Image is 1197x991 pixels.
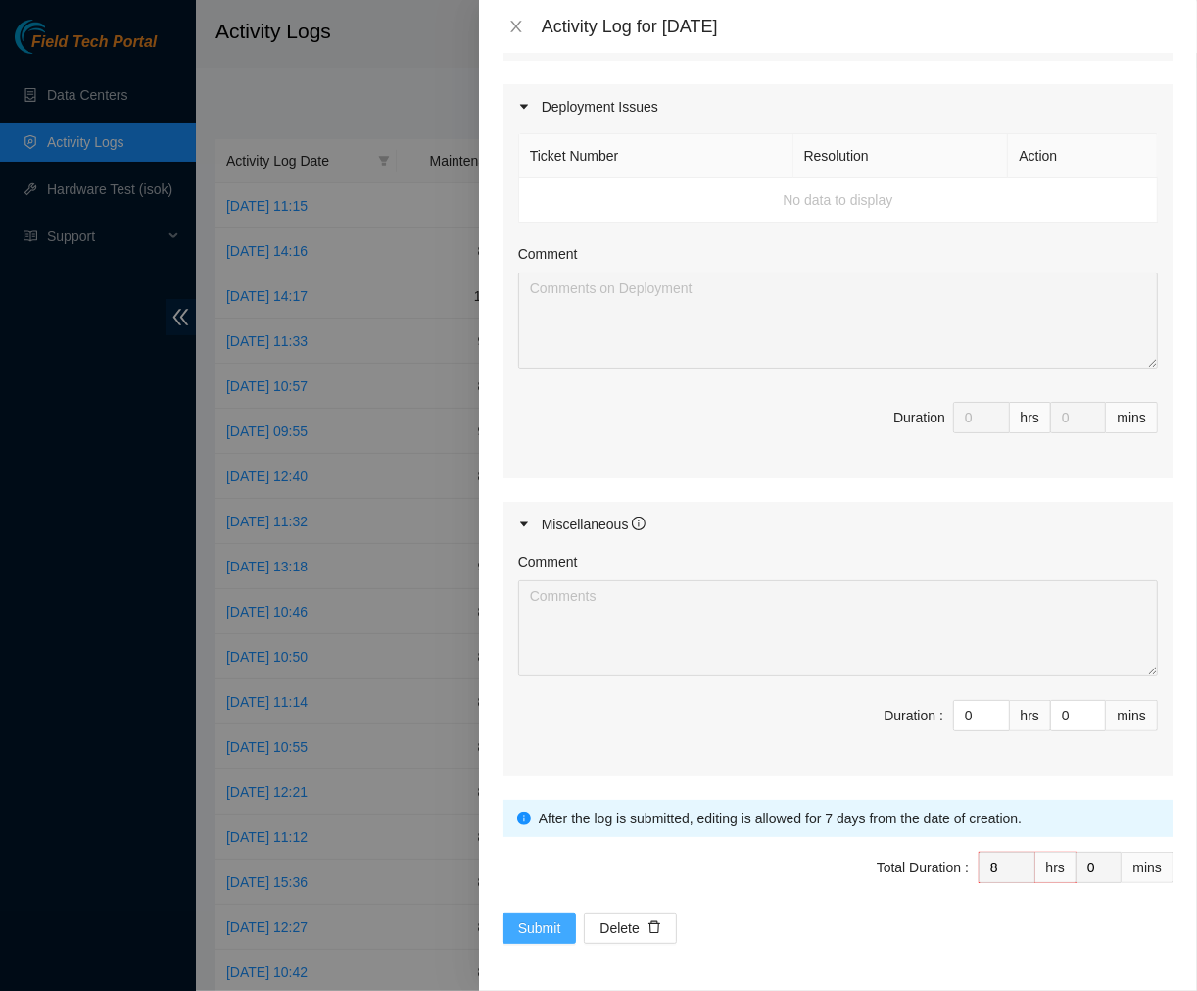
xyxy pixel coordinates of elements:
button: Close [503,18,530,36]
span: Submit [518,917,561,939]
div: mins [1122,852,1173,883]
div: Miscellaneous info-circle [503,502,1173,547]
div: Deployment Issues [503,84,1173,129]
div: mins [1106,402,1158,433]
th: Ticket Number [519,134,793,178]
button: Deletedelete [584,913,676,944]
label: Comment [518,243,578,265]
div: Miscellaneous [542,514,646,535]
div: Total Duration : [877,857,969,878]
span: close [508,19,524,34]
div: mins [1106,700,1158,731]
span: info-circle [632,517,646,530]
div: hrs [1010,402,1051,433]
span: Delete [599,917,639,939]
textarea: Comment [518,580,1158,676]
textarea: Comment [518,273,1158,369]
div: hrs [1035,852,1077,883]
div: hrs [1010,700,1051,731]
span: delete [647,920,661,936]
th: Action [1008,134,1158,178]
div: After the log is submitted, editing is allowed for 7 days from the date of creation. [539,808,1159,829]
span: info-circle [517,812,531,825]
th: Resolution [793,134,1009,178]
div: Duration : [884,705,943,726]
td: No data to display [519,178,1158,223]
button: Submit [503,913,577,944]
div: Activity Log for [DATE] [542,16,1173,37]
label: Comment [518,551,578,572]
span: caret-right [518,101,530,113]
div: Duration [893,407,945,428]
span: caret-right [518,519,530,530]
